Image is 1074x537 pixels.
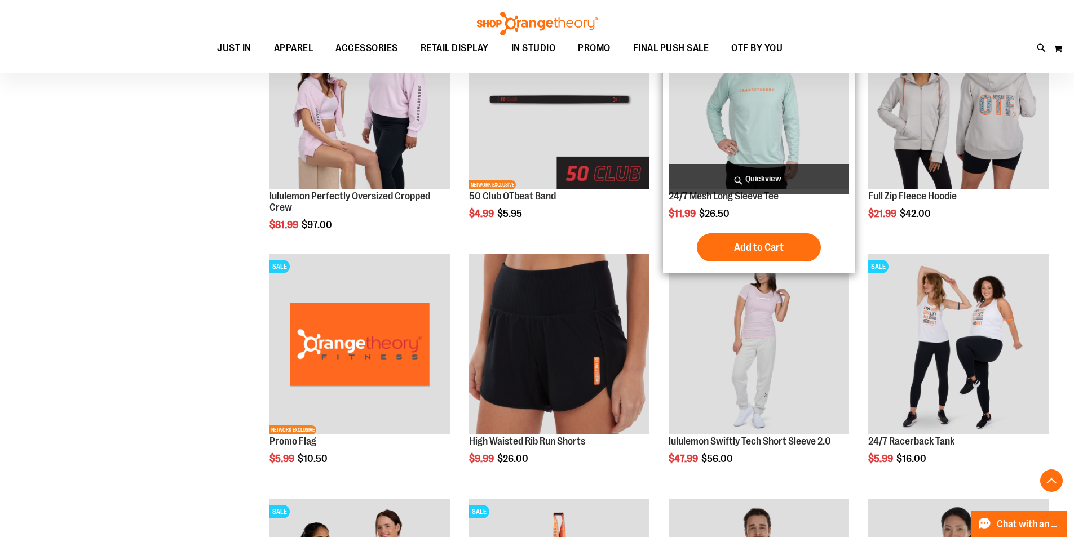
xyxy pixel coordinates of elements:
[1040,469,1063,492] button: Back To Top
[669,190,779,202] a: 24/7 Mesh Long Sleeve Tee
[699,208,731,219] span: $26.50
[264,248,456,493] div: product
[269,453,296,464] span: $5.99
[217,35,251,61] span: JUST IN
[701,453,735,464] span: $56.00
[669,254,849,436] a: lululemon Swiftly Tech Short Sleeve 2.0
[269,505,290,518] span: SALE
[868,190,957,202] a: Full Zip Fleece Hoodie
[269,260,290,273] span: SALE
[269,190,430,213] a: lululemon Perfectly Oversized Cropped Crew
[868,10,1049,192] a: Main Image of 1457091SALE
[511,35,556,61] span: IN STUDIO
[421,35,489,61] span: RETAIL DISPLAY
[469,190,556,202] a: 50 Club OTbeat Band
[868,453,895,464] span: $5.99
[868,208,898,219] span: $21.99
[896,453,928,464] span: $16.00
[274,35,313,61] span: APPAREL
[469,436,585,447] a: High Waisted Rib Run Shorts
[669,453,700,464] span: $47.99
[269,219,300,230] span: $81.99
[497,453,530,464] span: $26.00
[997,519,1060,530] span: Chat with an Expert
[298,453,329,464] span: $10.50
[302,219,334,230] span: $97.00
[863,4,1054,248] div: product
[469,254,649,436] a: High Waisted Rib Run Shorts
[469,208,496,219] span: $4.99
[669,208,697,219] span: $11.99
[475,12,599,35] img: Shop Orangetheory
[868,10,1049,190] img: Main Image of 1457091
[669,164,849,194] a: Quickview
[269,254,450,434] img: Product image for Promo Flag Orange
[663,248,855,493] div: product
[971,511,1068,537] button: Chat with an Expert
[269,425,316,434] span: NETWORK EXCLUSIVE
[469,10,649,190] img: Main View of 2024 50 Club OTBeat Band
[469,180,516,189] span: NETWORK EXCLUSIVE
[697,233,821,261] button: Add to Cart
[469,10,649,192] a: Main View of 2024 50 Club OTBeat BandNETWORK EXCLUSIVE
[335,35,398,61] span: ACCESSORIES
[868,254,1049,434] img: 24/7 Racerback Tank
[269,10,450,192] a: lululemon Perfectly Oversized Cropped CrewSALE
[669,10,849,192] a: Main Image of 1457095SALE
[469,254,649,434] img: High Waisted Rib Run Shorts
[868,254,1049,436] a: 24/7 Racerback TankSALE
[269,436,316,447] a: Promo Flag
[669,436,831,447] a: lululemon Swiftly Tech Short Sleeve 2.0
[669,254,849,434] img: lululemon Swiftly Tech Short Sleeve 2.0
[469,453,496,464] span: $9.99
[463,248,655,493] div: product
[633,35,709,61] span: FINAL PUSH SALE
[463,4,655,248] div: product
[734,241,784,254] span: Add to Cart
[264,4,456,259] div: product
[497,208,524,219] span: $5.95
[663,4,855,273] div: product
[731,35,783,61] span: OTF BY YOU
[469,505,489,518] span: SALE
[863,248,1054,493] div: product
[669,10,849,190] img: Main Image of 1457095
[578,35,611,61] span: PROMO
[269,10,450,190] img: lululemon Perfectly Oversized Cropped Crew
[868,260,889,273] span: SALE
[269,254,450,436] a: Product image for Promo Flag OrangeSALENETWORK EXCLUSIVE
[868,436,954,447] a: 24/7 Racerback Tank
[900,208,932,219] span: $42.00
